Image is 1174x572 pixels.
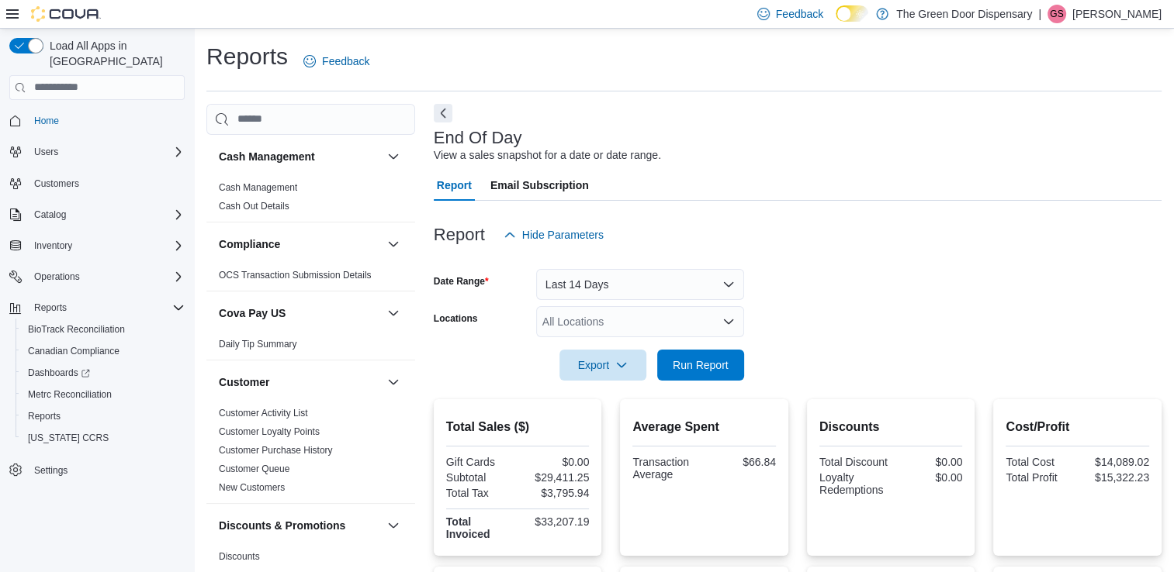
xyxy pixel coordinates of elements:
[28,388,112,401] span: Metrc Reconciliation
[16,384,191,405] button: Metrc Reconciliation
[446,456,514,468] div: Gift Cards
[34,302,67,314] span: Reports
[632,418,776,436] h2: Average Spent
[28,461,74,480] a: Settings
[322,53,369,69] span: Feedback
[219,408,308,419] a: Customer Activity List
[28,323,125,336] span: BioTrack Reconciliation
[446,471,514,484] div: Subtotal
[28,410,61,422] span: Reports
[28,298,185,317] span: Reports
[3,141,191,163] button: Users
[569,350,637,381] span: Export
[22,407,67,426] a: Reports
[446,515,490,540] strong: Total Invoiced
[9,103,185,522] nav: Complex example
[22,407,185,426] span: Reports
[219,269,372,281] span: OCS Transaction Submission Details
[1006,471,1074,484] div: Total Profit
[673,357,729,373] span: Run Report
[28,143,185,161] span: Users
[894,471,962,484] div: $0.00
[34,208,66,221] span: Catalog
[206,178,415,222] div: Cash Management
[384,516,403,535] button: Discounts & Promotions
[28,236,185,255] span: Inventory
[219,182,297,193] a: Cash Management
[894,456,962,468] div: $0.00
[219,149,381,164] button: Cash Management
[16,319,191,340] button: BioTrack Reconciliation
[16,340,191,362] button: Canadian Compliance
[490,170,589,201] span: Email Subscription
[1081,456,1149,468] div: $14,089.02
[521,515,589,528] div: $33,207.19
[776,6,823,22] span: Feedback
[28,345,119,357] span: Canadian Compliance
[22,364,96,382] a: Dashboards
[22,429,115,447] a: [US_STATE] CCRS
[1048,5,1066,23] div: Gerald Stone
[219,445,333,456] a: Customer Purchase History
[28,267,185,286] span: Operations
[34,177,79,190] span: Customers
[722,315,735,328] button: Open list of options
[34,239,72,252] span: Inventory
[206,266,415,291] div: Compliance
[384,147,403,166] button: Cash Management
[206,335,415,360] div: Cova Pay US
[28,143,64,161] button: Users
[446,418,590,436] h2: Total Sales ($)
[219,181,297,194] span: Cash Management
[434,104,452,122] button: Next
[384,304,403,322] button: Cova Pay US
[3,266,191,288] button: Operations
[708,456,776,468] div: $66.84
[446,487,514,499] div: Total Tax
[434,147,661,164] div: View a sales snapshot for a date or date range.
[219,305,286,321] h3: Cova Pay US
[434,275,489,288] label: Date Range
[28,432,109,444] span: [US_STATE] CCRS
[28,205,72,224] button: Catalog
[219,236,381,252] button: Compliance
[28,298,73,317] button: Reports
[16,362,191,384] a: Dashboards
[34,270,80,283] span: Operations
[632,456,701,481] div: Transaction Average
[1006,418,1149,436] h2: Cost/Profit
[536,269,744,300] button: Last 14 Days
[28,174,185,193] span: Customers
[219,518,345,533] h3: Discounts & Promotions
[219,463,289,474] a: Customer Queue
[28,367,90,379] span: Dashboards
[219,407,308,419] span: Customer Activity List
[819,456,888,468] div: Total Discount
[384,235,403,253] button: Compliance
[219,426,320,437] a: Customer Loyalty Points
[22,342,126,360] a: Canadian Compliance
[28,267,86,286] button: Operations
[3,297,191,319] button: Reports
[819,471,888,496] div: Loyalty Redemptions
[1038,5,1041,23] p: |
[219,551,260,562] a: Discounts
[34,146,58,158] span: Users
[34,464,68,477] span: Settings
[22,342,185,360] span: Canadian Compliance
[219,149,315,164] h3: Cash Management
[219,236,280,252] h3: Compliance
[22,320,185,339] span: BioTrack Reconciliation
[206,41,288,72] h1: Reports
[521,487,589,499] div: $3,795.94
[434,226,485,244] h3: Report
[31,6,101,22] img: Cova
[219,339,297,350] a: Daily Tip Summary
[434,312,478,325] label: Locations
[497,219,610,250] button: Hide Parameters
[657,350,744,381] button: Run Report
[206,404,415,503] div: Customer
[34,115,59,127] span: Home
[219,374,269,390] h3: Customer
